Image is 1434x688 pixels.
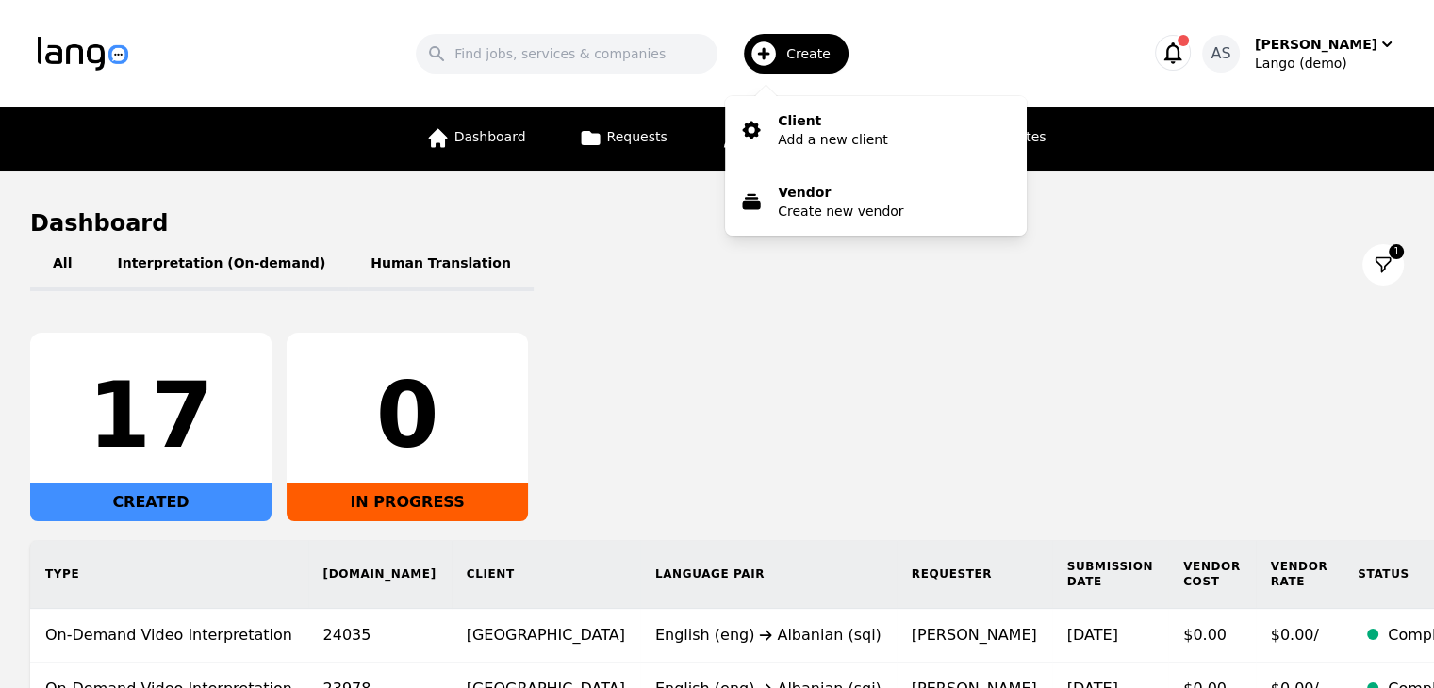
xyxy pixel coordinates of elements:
[1255,54,1396,73] div: Lango (demo)
[897,609,1052,663] td: [PERSON_NAME]
[1067,626,1118,644] time: [DATE]
[308,609,452,663] td: 24035
[45,370,256,461] div: 17
[1255,35,1377,54] div: [PERSON_NAME]
[30,540,308,609] th: Type
[302,370,513,461] div: 0
[1168,540,1256,609] th: Vendor Cost
[568,107,679,171] a: Requests
[287,483,528,521] div: IN PROGRESS
[786,44,844,63] span: Create
[709,107,805,171] a: Clients
[778,202,903,221] p: Create new vendor
[454,129,526,144] span: Dashboard
[30,208,1404,238] h1: Dashboard
[1271,626,1319,644] span: $0.00/
[452,609,640,663] td: [GEOGRAPHIC_DATA]
[655,624,882,647] div: English (eng) Albanian (sqi)
[725,96,1027,164] button: ClientAdd a new client
[30,483,272,521] div: CREATED
[1202,35,1396,73] button: AS[PERSON_NAME]Lango (demo)
[38,37,128,71] img: Logo
[1362,244,1404,286] button: Filter
[415,107,537,171] a: Dashboard
[640,540,897,609] th: Language Pair
[1009,129,1046,144] span: Rates
[778,130,887,149] p: Add a new client
[30,238,94,291] button: All
[778,183,903,202] p: Vendor
[452,540,640,609] th: Client
[94,238,348,291] button: Interpretation (On-demand)
[1168,609,1256,663] td: $0.00
[778,111,887,130] p: Client
[1052,540,1168,609] th: Submission Date
[416,34,717,74] input: Find jobs, services & companies
[897,540,1052,609] th: Requester
[1389,244,1404,259] span: 1
[607,129,668,144] span: Requests
[1211,42,1230,65] span: AS
[717,26,860,81] button: Create
[725,168,1027,236] button: VendorCreate new vendor
[308,540,452,609] th: [DOMAIN_NAME]
[348,238,534,291] button: Human Translation
[30,609,308,663] td: On-Demand Video Interpretation
[1256,540,1343,609] th: Vendor Rate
